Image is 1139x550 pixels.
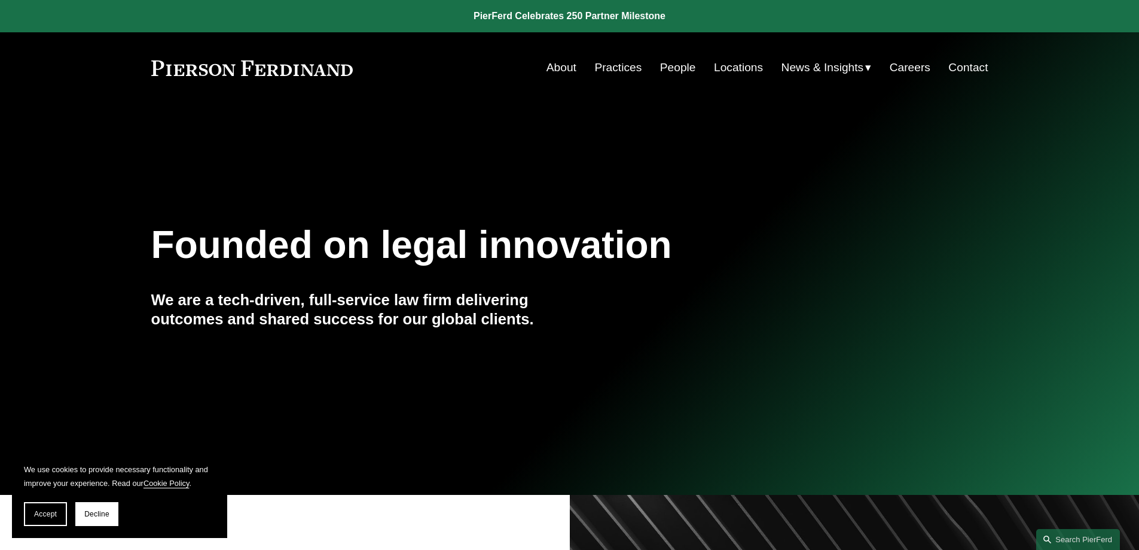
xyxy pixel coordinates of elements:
[594,56,642,79] a: Practices
[34,510,57,518] span: Accept
[781,56,872,79] a: folder dropdown
[1036,529,1120,550] a: Search this site
[948,56,988,79] a: Contact
[24,463,215,490] p: We use cookies to provide necessary functionality and improve your experience. Read our .
[12,451,227,538] section: Cookie banner
[151,290,570,329] h4: We are a tech-driven, full-service law firm delivering outcomes and shared success for our global...
[84,510,109,518] span: Decline
[143,479,190,488] a: Cookie Policy
[546,56,576,79] a: About
[24,502,67,526] button: Accept
[890,56,930,79] a: Careers
[151,223,849,267] h1: Founded on legal innovation
[660,56,696,79] a: People
[75,502,118,526] button: Decline
[714,56,763,79] a: Locations
[781,57,864,78] span: News & Insights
